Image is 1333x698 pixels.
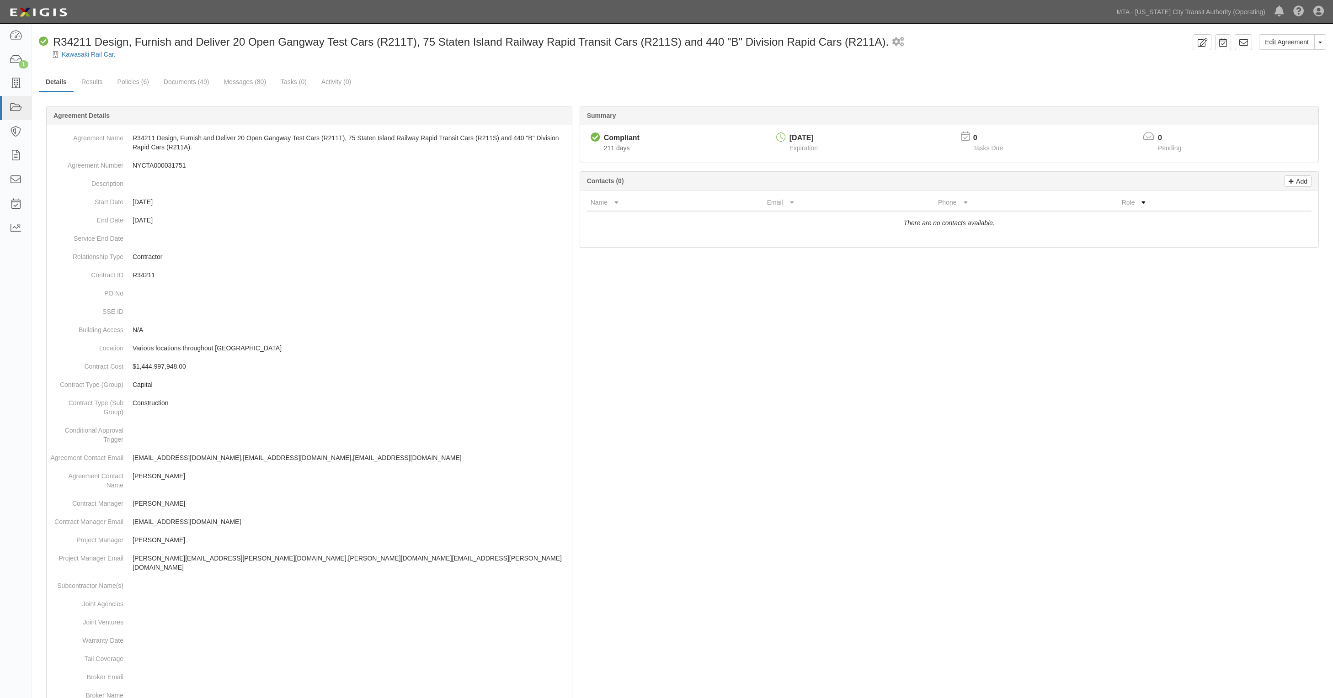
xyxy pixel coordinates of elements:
[133,453,568,462] p: [EMAIL_ADDRESS][DOMAIN_NAME],[EMAIL_ADDRESS][DOMAIN_NAME],[EMAIL_ADDRESS][DOMAIN_NAME]
[1259,34,1315,50] a: Edit Agreement
[53,112,110,119] b: Agreement Details
[1158,144,1181,152] span: Pending
[1293,6,1304,17] i: Help Center - Complianz
[50,129,568,156] dd: R34211 Design, Furnish and Deliver 20 Open Gangway Test Cars (R211T), 75 Staten Island Railway Ra...
[50,339,123,353] dt: Location
[50,211,123,225] dt: End Date
[50,174,123,188] dt: Description
[50,494,123,508] dt: Contract Manager
[111,73,156,91] a: Policies (6)
[133,344,568,353] p: Various locations throughout [GEOGRAPHIC_DATA]
[39,37,48,47] i: Compliant
[1294,176,1307,186] p: Add
[50,449,123,462] dt: Agreement Contact Email
[604,133,640,143] div: Compliant
[763,194,934,211] th: Email
[133,325,568,334] p: N/A
[587,177,624,185] b: Contacts (0)
[1285,175,1312,187] a: Add
[934,194,1118,211] th: Phone
[133,471,568,481] p: [PERSON_NAME]
[39,34,889,50] div: R34211 Design, Furnish and Deliver 20 Open Gangway Test Cars (R211T), 75 Staten Island Railway Ra...
[50,248,568,266] dd: Contractor
[789,133,818,143] div: [DATE]
[50,193,568,211] dd: [DATE]
[50,357,123,371] dt: Contract Cost
[50,549,123,563] dt: Project Manager Email
[75,73,110,91] a: Results
[587,194,763,211] th: Name
[904,219,995,227] i: There are no contacts available.
[133,554,568,572] p: [PERSON_NAME][EMAIL_ADDRESS][PERSON_NAME][DOMAIN_NAME],[PERSON_NAME][DOMAIN_NAME][EMAIL_ADDRESS][...
[133,380,568,389] p: Capital
[7,4,70,21] img: Logo
[62,51,116,58] a: Kawasaki Rail Car.
[50,284,123,298] dt: PO No
[133,270,568,280] p: R34211
[157,73,216,91] a: Documents (49)
[133,535,568,545] p: [PERSON_NAME]
[50,229,123,243] dt: Service End Date
[892,37,904,47] i: 1 scheduled workflow
[50,394,123,417] dt: Contract Type (Sub Group)
[50,467,123,490] dt: Agreement Contact Name
[133,398,568,407] p: Construction
[50,248,123,261] dt: Relationship Type
[789,144,818,152] span: Expiration
[50,266,123,280] dt: Contract ID
[604,144,630,152] span: Since 01/21/2025
[50,650,123,663] dt: Tail Coverage
[50,156,568,174] dd: NYCTA000031751
[53,36,889,48] span: R34211 Design, Furnish and Deliver 20 Open Gangway Test Cars (R211T), 75 Staten Island Railway Ra...
[133,362,568,371] p: $1,444,997,948.00
[39,73,74,92] a: Details
[50,302,123,316] dt: SSE ID
[1112,3,1270,21] a: MTA - [US_STATE] City Transit Authority (Operating)
[973,144,1003,152] span: Tasks Due
[1118,194,1275,211] th: Role
[50,193,123,206] dt: Start Date
[133,499,568,508] p: [PERSON_NAME]
[50,129,123,143] dt: Agreement Name
[50,613,123,627] dt: Joint Ventures
[315,73,358,91] a: Activity (0)
[591,133,600,143] i: Compliant
[973,133,1014,143] p: 0
[133,517,568,526] p: [EMAIL_ADDRESS][DOMAIN_NAME]
[50,421,123,444] dt: Conditional Approval Trigger
[50,595,123,608] dt: Joint Agencies
[50,513,123,526] dt: Contract Manager Email
[19,60,28,69] div: 1
[1158,133,1193,143] p: 0
[50,631,123,645] dt: Warranty Date
[50,211,568,229] dd: [DATE]
[50,321,123,334] dt: Building Access
[50,576,123,590] dt: Subcontractor Name(s)
[50,668,123,682] dt: Broker Email
[274,73,314,91] a: Tasks (0)
[217,73,273,91] a: Messages (80)
[50,531,123,545] dt: Project Manager
[587,112,616,119] b: Summary
[50,156,123,170] dt: Agreement Number
[50,375,123,389] dt: Contract Type (Group)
